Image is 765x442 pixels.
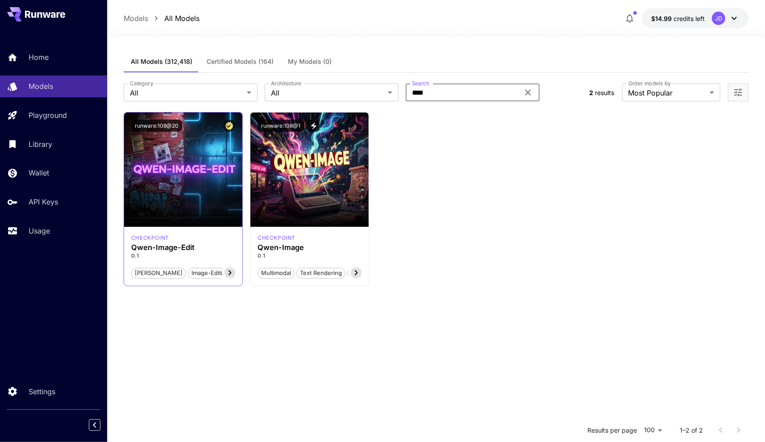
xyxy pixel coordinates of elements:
p: Library [29,139,52,150]
div: Collapse sidebar [96,417,107,433]
button: Collapse sidebar [89,419,100,431]
p: Wallet [29,167,49,178]
button: Text rendering [296,267,345,279]
label: Architecture [271,79,301,87]
span: All [271,88,384,98]
button: Open more filters [733,87,744,98]
span: image-editing [188,269,233,278]
span: $14.99 [651,15,674,22]
button: Certified Model – Vetted for best performance and includes a commercial license. [223,120,235,132]
h3: Qwen-Image [258,243,362,252]
span: results [595,89,614,96]
p: 0.1 [258,252,362,260]
div: $14.9851 [651,14,705,23]
div: Qwen Image [258,234,295,242]
span: Multimodal [258,269,294,278]
span: credits left [674,15,705,22]
p: Home [29,52,49,63]
button: Multimodal [258,267,295,279]
label: Order models by [628,79,671,87]
p: 0.1 [131,252,235,260]
nav: breadcrumb [124,13,200,24]
div: 100 [640,424,665,437]
span: 2 [589,89,593,96]
button: View trigger words [308,120,320,132]
a: All Models [164,13,200,24]
a: Models [124,13,148,24]
span: [PERSON_NAME] [132,269,186,278]
p: checkpoint [131,234,169,242]
button: runware:108@1 [258,120,304,132]
label: Category [130,79,154,87]
button: image-editing [188,267,233,279]
div: qwen_image_edit [131,234,169,242]
span: All [130,88,243,98]
div: JD [712,12,725,25]
p: checkpoint [258,234,295,242]
span: Most Popular [628,88,706,98]
p: Settings [29,386,55,397]
h3: Qwen-Image-Edit [131,243,235,252]
button: Precise text [347,267,388,279]
p: Usage [29,225,50,236]
p: API Keys [29,196,58,207]
span: Text rendering [297,269,345,278]
label: Search [412,79,429,87]
button: runware:108@20 [131,120,182,132]
p: Models [29,81,53,92]
span: All Models (312,418) [131,58,192,66]
button: $14.9851JD [642,8,748,29]
p: Results per page [587,426,637,435]
span: Certified Models (164) [207,58,274,66]
p: 1–2 of 2 [680,426,703,435]
span: My Models (0) [288,58,332,66]
span: Precise text [348,269,388,278]
button: [PERSON_NAME] [131,267,186,279]
p: Playground [29,110,67,121]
